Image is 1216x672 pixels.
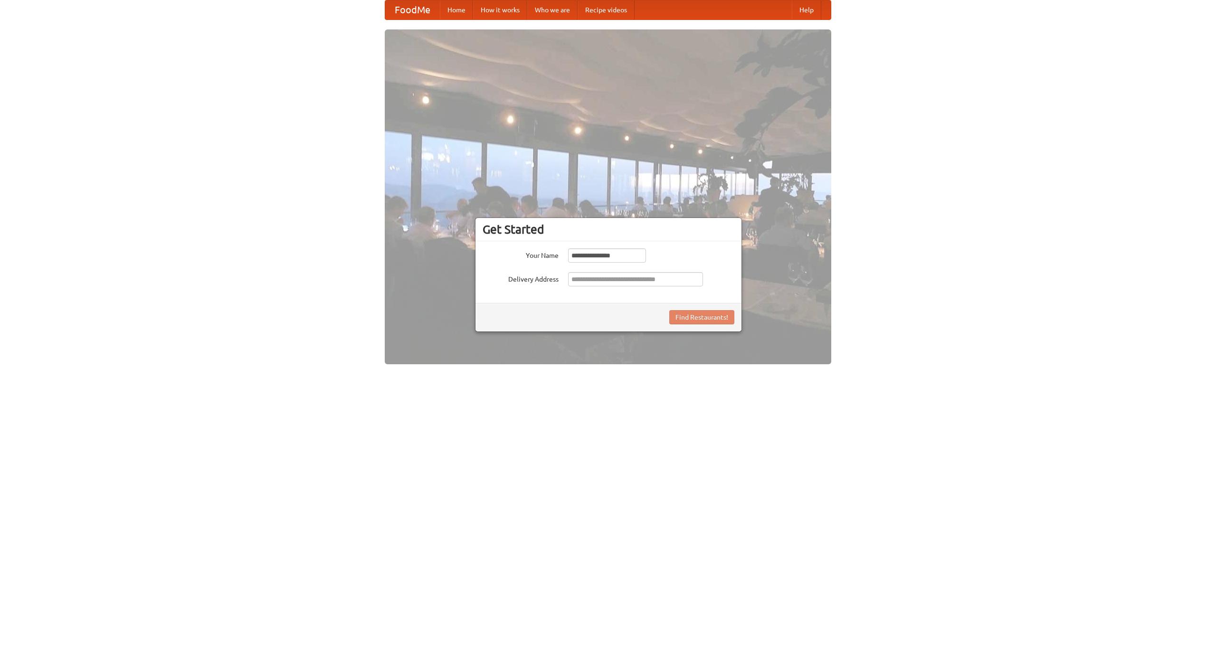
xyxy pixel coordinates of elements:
button: Find Restaurants! [669,310,734,324]
a: Home [440,0,473,19]
a: Recipe videos [578,0,635,19]
label: Your Name [483,248,559,260]
a: FoodMe [385,0,440,19]
label: Delivery Address [483,272,559,284]
a: Who we are [527,0,578,19]
a: How it works [473,0,527,19]
h3: Get Started [483,222,734,237]
a: Help [792,0,821,19]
